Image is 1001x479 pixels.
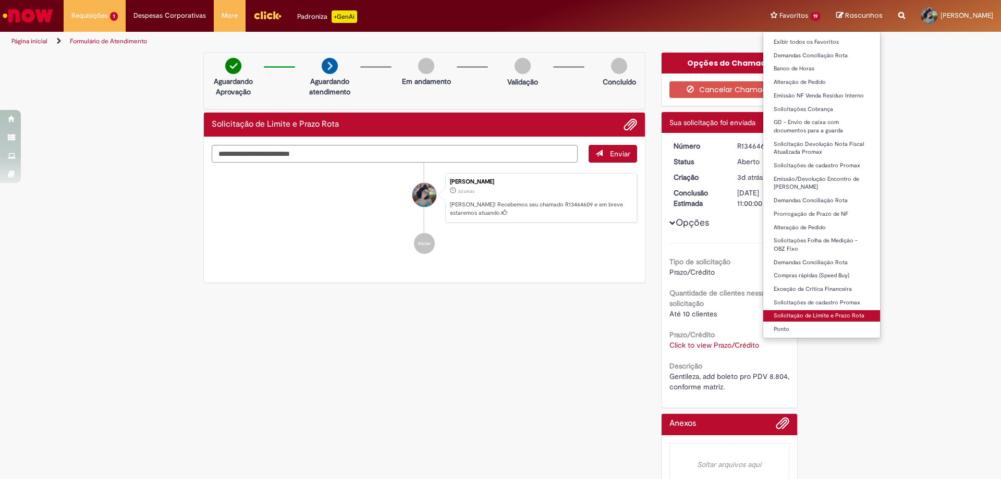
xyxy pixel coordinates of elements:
[669,361,702,371] b: Descrição
[669,340,759,350] a: Click to view Prazo/Crédito
[253,7,282,23] img: click_logo_yellow_360x200.png
[776,416,789,435] button: Adicionar anexos
[666,188,730,208] dt: Conclusão Estimada
[507,77,538,87] p: Validação
[297,10,357,23] div: Padroniza
[763,208,880,220] a: Prorrogação de Prazo de NF
[133,10,206,21] span: Despesas Corporativas
[941,11,993,20] span: [PERSON_NAME]
[610,149,630,158] span: Enviar
[836,11,883,21] a: Rascunhos
[669,267,715,277] span: Prazo/Crédito
[763,117,880,136] a: GD - Envio de caixa com documentos para a guarda
[624,118,637,131] button: Adicionar anexos
[458,188,474,194] time: 30/08/2025 08:44:05
[669,118,755,127] span: Sua solicitação foi enviada
[450,179,631,185] div: [PERSON_NAME]
[212,145,578,163] textarea: Digite sua mensagem aqui...
[589,145,637,163] button: Enviar
[669,81,790,98] button: Cancelar Chamado
[763,90,880,102] a: Emissão NF Venda Resíduo Interno
[611,58,627,74] img: img-circle-grey.png
[1,5,55,26] img: ServiceNow
[763,31,881,338] ul: Favoritos
[763,235,880,254] a: Solicitações Folha de Medição - OBZ Fixo
[737,141,786,151] div: R13464609
[763,222,880,234] a: Alteração de Pedido
[763,77,880,88] a: Alteração de Pedido
[763,270,880,281] a: Compras rápidas (Speed Buy)
[669,419,696,428] h2: Anexos
[666,156,730,167] dt: Status
[71,10,108,21] span: Requisições
[763,284,880,295] a: Exceção da Crítica Financeira
[763,324,880,335] a: Ponto
[737,172,786,182] div: 30/08/2025 08:44:05
[763,50,880,62] a: Demandas Conciliação Rota
[666,141,730,151] dt: Número
[212,163,637,265] ul: Histórico de tíquete
[763,104,880,115] a: Solicitações Cobrança
[418,58,434,74] img: img-circle-grey.png
[322,58,338,74] img: arrow-next.png
[225,58,241,74] img: check-circle-green.png
[304,76,355,97] p: Aguardando atendimento
[737,188,786,208] div: [DATE] 11:00:00
[737,156,786,167] div: Aberto
[763,310,880,322] a: Solicitação de Limite e Prazo Rota
[11,37,47,45] a: Página inicial
[666,172,730,182] dt: Criação
[402,76,451,87] p: Em andamento
[412,183,436,207] div: Iara Fabia Castro Viana Silva
[332,10,357,23] p: +GenAi
[212,173,637,223] li: Iara Fabia Castro Viana Silva
[737,173,763,182] span: 3d atrás
[515,58,531,74] img: img-circle-grey.png
[662,53,798,73] div: Opções do Chamado
[763,257,880,268] a: Demandas Conciliação Rota
[763,63,880,75] a: Banco de Horas
[110,12,118,21] span: 1
[763,297,880,309] a: Solicitações de cadastro Promax
[845,10,883,20] span: Rascunhos
[669,309,717,318] span: Até 10 clientes
[603,77,636,87] p: Concluído
[208,76,259,97] p: Aguardando Aprovação
[70,37,147,45] a: Formulário de Atendimento
[763,36,880,48] a: Exibir todos os Favoritos
[450,201,631,217] p: [PERSON_NAME]! Recebemos seu chamado R13464609 e em breve estaremos atuando.
[212,120,339,129] h2: Solicitação de Limite e Prazo Rota Histórico de tíquete
[669,330,715,339] b: Prazo/Crédito
[763,174,880,193] a: Emissão/Devolução Encontro de [PERSON_NAME]
[810,12,821,21] span: 19
[737,173,763,182] time: 30/08/2025 08:44:05
[763,195,880,206] a: Demandas Conciliação Rota
[222,10,238,21] span: More
[779,10,808,21] span: Favoritos
[669,288,765,308] b: Quantidade de clientes nessa solicitação
[669,257,730,266] b: Tipo de solicitação
[763,160,880,171] a: Solicitações de cadastro Promax
[669,372,791,391] span: Gentileza, add boleto pro PDV 8.804, conforme matriz.
[458,188,474,194] span: 3d atrás
[8,32,660,51] ul: Trilhas de página
[763,139,880,158] a: Solicitação Devolução Nota Fiscal Atualizada Promax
